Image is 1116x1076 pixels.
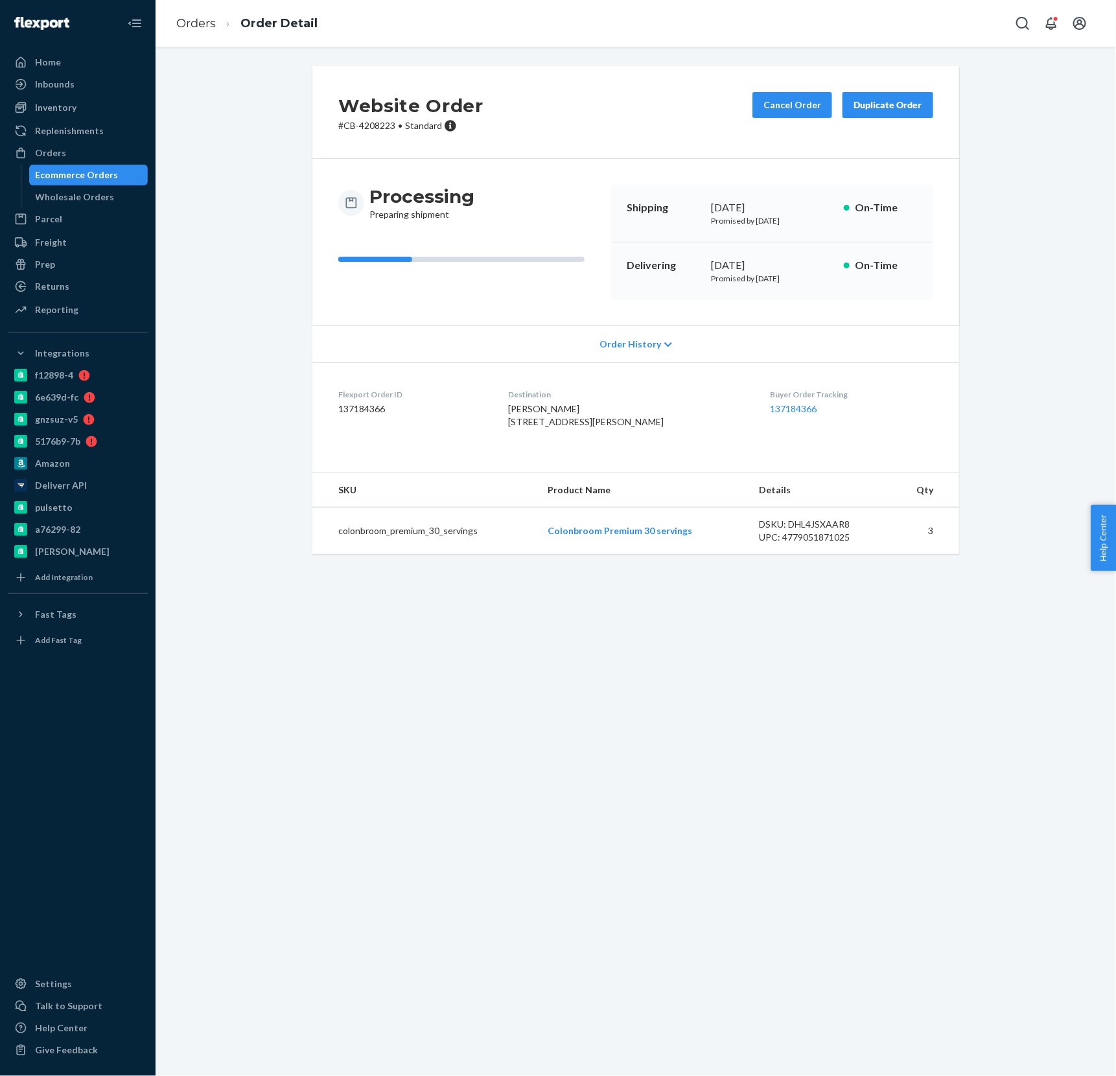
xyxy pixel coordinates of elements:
[8,52,148,73] a: Home
[398,120,402,131] span: •
[711,215,833,226] p: Promised by [DATE]
[548,525,692,536] a: Colonbroom Premium 30 servings
[35,1022,87,1035] div: Help Center
[8,453,148,474] a: Amazon
[855,200,918,215] p: On-Time
[627,258,701,273] p: Delivering
[8,567,148,588] a: Add Integration
[35,501,73,514] div: pulsetto
[711,273,833,284] p: Promised by [DATE]
[369,185,474,221] div: Preparing shipment
[35,303,78,316] div: Reporting
[1091,505,1116,571] button: Help Center
[8,121,148,141] a: Replenishments
[35,101,76,114] div: Inventory
[509,389,750,400] dt: Destination
[8,299,148,320] a: Reporting
[8,74,148,95] a: Inbounds
[35,124,104,137] div: Replenishments
[1038,10,1064,36] button: Open notifications
[35,1000,102,1012] div: Talk to Support
[35,146,66,159] div: Orders
[338,403,488,415] dd: 137184366
[35,413,78,426] div: gnzsuz-v5
[711,200,833,215] div: [DATE]
[176,16,216,30] a: Orders
[1067,10,1093,36] button: Open account menu
[8,232,148,253] a: Freight
[8,604,148,625] button: Fast Tags
[8,630,148,651] a: Add Fast Tag
[770,389,933,400] dt: Buyer Order Tracking
[711,258,833,273] div: [DATE]
[35,236,67,249] div: Freight
[8,365,148,386] a: f12898-4
[35,608,76,621] div: Fast Tags
[891,473,959,508] th: Qty
[8,541,148,562] a: [PERSON_NAME]
[36,169,119,181] div: Ecommerce Orders
[749,473,891,508] th: Details
[8,996,148,1016] a: Talk to Support
[122,10,148,36] button: Close Navigation
[770,403,817,414] a: 137184366
[35,523,80,536] div: a76299-82
[35,479,87,492] div: Deliverr API
[166,5,328,43] ol: breadcrumbs
[35,391,78,404] div: 6e639d-fc
[29,187,148,207] a: Wholesale Orders
[338,389,488,400] dt: Flexport Order ID
[35,56,61,69] div: Home
[35,78,75,91] div: Inbounds
[8,475,148,496] a: Deliverr API
[8,97,148,118] a: Inventory
[35,258,55,271] div: Prep
[338,92,483,119] h2: Website Order
[35,572,93,583] div: Add Integration
[8,143,148,163] a: Orders
[35,213,62,226] div: Parcel
[8,1018,148,1038] a: Help Center
[36,191,115,204] div: Wholesale Orders
[14,17,69,30] img: Flexport logo
[35,280,69,293] div: Returns
[8,387,148,408] a: 6e639d-fc
[1010,10,1036,36] button: Open Search Box
[843,92,933,118] button: Duplicate Order
[35,347,89,360] div: Integrations
[35,635,82,646] div: Add Fast Tag
[35,457,70,470] div: Amazon
[369,185,474,208] h3: Processing
[855,258,918,273] p: On-Time
[8,209,148,229] a: Parcel
[35,369,73,382] div: f12898-4
[312,473,537,508] th: SKU
[537,473,749,508] th: Product Name
[8,254,148,275] a: Prep
[35,545,110,558] div: [PERSON_NAME]
[35,977,72,990] div: Settings
[8,974,148,994] a: Settings
[854,99,922,111] div: Duplicate Order
[35,435,80,448] div: 5176b9-7b
[752,92,832,118] button: Cancel Order
[627,200,701,215] p: Shipping
[29,165,148,185] a: Ecommerce Orders
[8,343,148,364] button: Integrations
[405,120,442,131] span: Standard
[312,508,537,555] td: colonbroom_premium_30_servings
[8,1040,148,1060] button: Give Feedback
[8,497,148,518] a: pulsetto
[8,519,148,540] a: a76299-82
[240,16,318,30] a: Order Detail
[338,119,483,132] p: # CB-4208223
[8,276,148,297] a: Returns
[8,431,148,452] a: 5176b9-7b
[599,338,661,351] span: Order History
[891,508,959,555] td: 3
[35,1044,98,1057] div: Give Feedback
[8,409,148,430] a: gnzsuz-v5
[509,403,664,427] span: [PERSON_NAME] [STREET_ADDRESS][PERSON_NAME]
[759,531,881,544] div: UPC: 4779051871025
